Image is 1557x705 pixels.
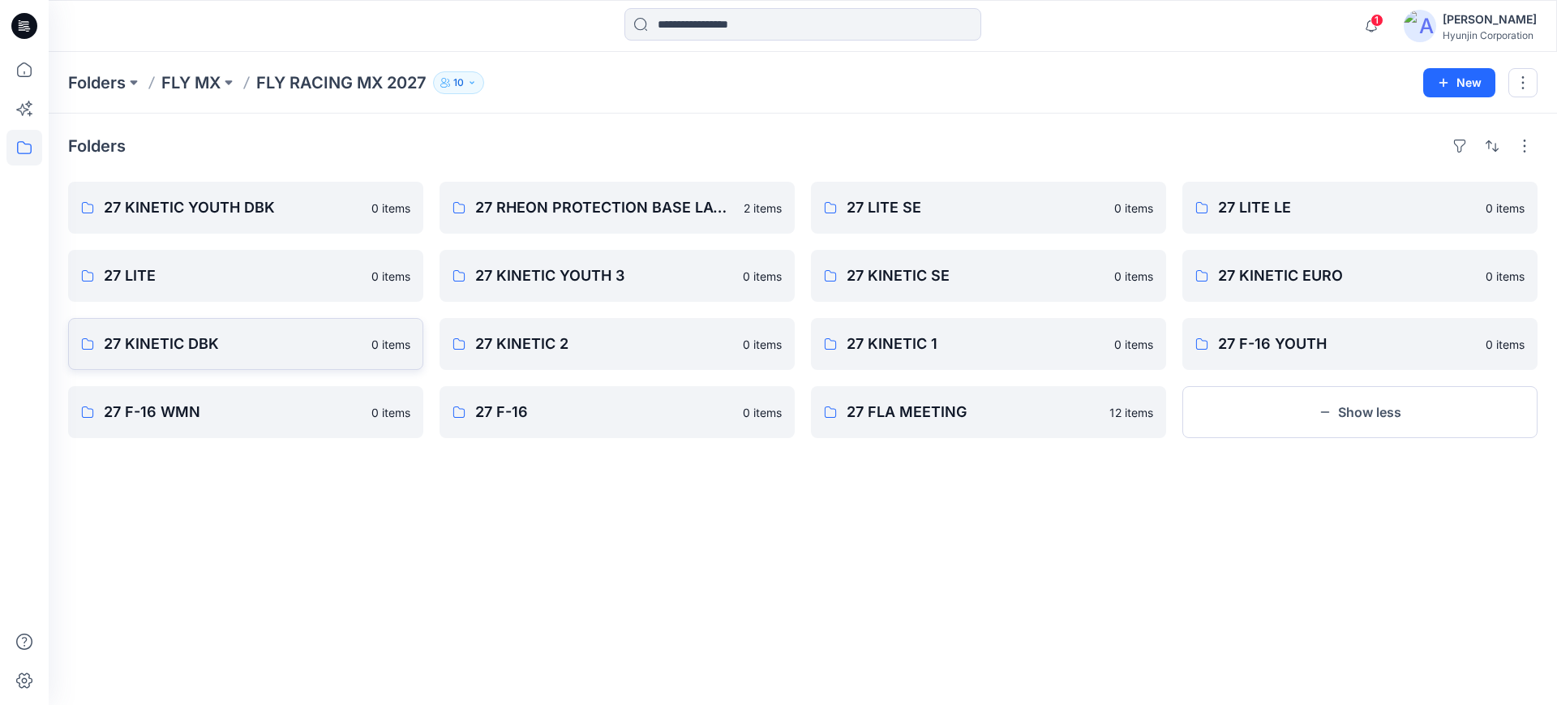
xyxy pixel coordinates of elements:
[104,333,362,355] p: 27 KINETIC DBK
[1486,336,1525,353] p: 0 items
[475,264,733,287] p: 27 KINETIC YOUTH 3
[1486,268,1525,285] p: 0 items
[1218,333,1476,355] p: 27 F-16 YOUTH
[104,264,362,287] p: 27 LITE
[1443,10,1537,29] div: [PERSON_NAME]
[811,318,1166,370] a: 27 KINETIC 10 items
[104,196,362,219] p: 27 KINETIC YOUTH DBK
[811,182,1166,234] a: 27 LITE SE0 items
[453,74,464,92] p: 10
[433,71,484,94] button: 10
[68,71,126,94] a: Folders
[1182,250,1538,302] a: 27 KINETIC EURO0 items
[847,401,1100,423] p: 27 FLA MEETING
[1109,404,1153,421] p: 12 items
[440,182,795,234] a: 27 RHEON PROTECTION BASE LAYER2 items
[1182,182,1538,234] a: 27 LITE LE0 items
[371,268,410,285] p: 0 items
[475,401,733,423] p: 27 F-16
[743,268,782,285] p: 0 items
[104,401,362,423] p: 27 F-16 WMN
[440,318,795,370] a: 27 KINETIC 20 items
[1486,200,1525,217] p: 0 items
[68,250,423,302] a: 27 LITE0 items
[847,264,1104,287] p: 27 KINETIC SE
[1423,68,1495,97] button: New
[68,182,423,234] a: 27 KINETIC YOUTH DBK0 items
[1218,264,1476,287] p: 27 KINETIC EURO
[743,336,782,353] p: 0 items
[371,404,410,421] p: 0 items
[1218,196,1476,219] p: 27 LITE LE
[1114,200,1153,217] p: 0 items
[1370,14,1383,27] span: 1
[475,196,734,219] p: 27 RHEON PROTECTION BASE LAYER
[68,318,423,370] a: 27 KINETIC DBK0 items
[68,386,423,438] a: 27 F-16 WMN0 items
[1182,386,1538,438] button: Show less
[68,136,126,156] h4: Folders
[811,386,1166,438] a: 27 FLA MEETING12 items
[1114,268,1153,285] p: 0 items
[1404,10,1436,42] img: avatar
[371,336,410,353] p: 0 items
[440,250,795,302] a: 27 KINETIC YOUTH 30 items
[847,196,1104,219] p: 27 LITE SE
[475,333,733,355] p: 27 KINETIC 2
[743,404,782,421] p: 0 items
[1114,336,1153,353] p: 0 items
[847,333,1104,355] p: 27 KINETIC 1
[1443,29,1537,41] div: Hyunjin Corporation
[371,200,410,217] p: 0 items
[440,386,795,438] a: 27 F-160 items
[161,71,221,94] a: FLY MX
[811,250,1166,302] a: 27 KINETIC SE0 items
[744,200,782,217] p: 2 items
[256,71,427,94] p: FLY RACING MX 2027
[1182,318,1538,370] a: 27 F-16 YOUTH0 items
